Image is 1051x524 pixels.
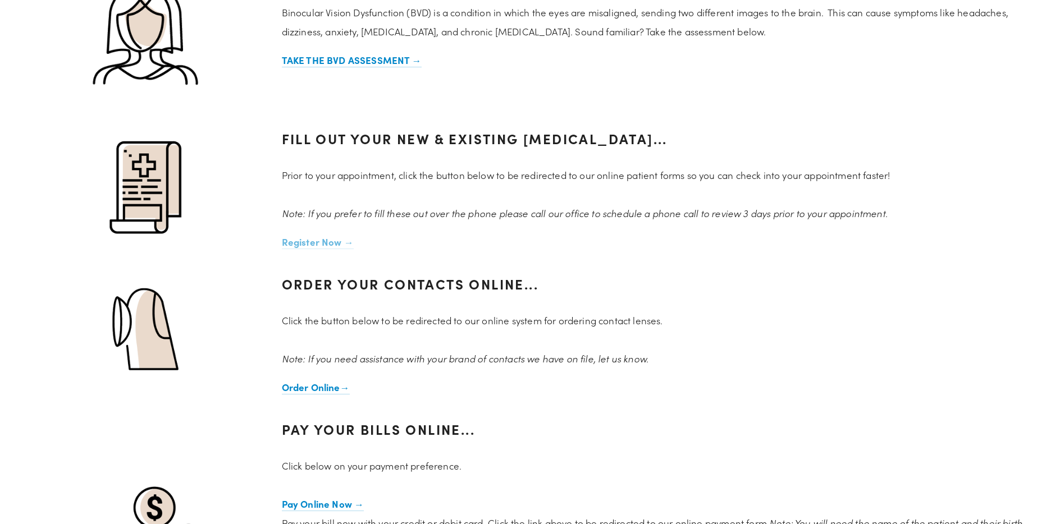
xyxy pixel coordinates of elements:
em: Note: If you prefer to fill these out over the phone please call our office to schedule a phone c... [282,207,888,219]
strong: Pay your bills online... [282,420,476,438]
strong: Pay Online Now → [282,497,364,510]
a: TAKE THE BVD ASSESSMENT → [282,54,422,67]
p: Click the button below to be redirected to our online system for ordering contact lenses. [282,311,1023,368]
a: Register Now → [282,236,354,249]
strong: TAKE THE BVD ASSESSMENT → [282,53,422,66]
p: Prior to your appointment, click the button below to be redirected to our online patient forms so... [282,166,1023,223]
p: Binocular Vision Dysfunction (BVD) is a condition in which the eyes are misaligned, sending two d... [282,3,1023,41]
a: Pay Online Now → [282,498,364,511]
strong: Register Now → [282,235,354,248]
strong: Order Online [282,380,340,393]
em: Note: If you need assistance with your brand of contacts we have on file, let us know. [282,352,649,365]
strong: Fill out your new & existing [MEDICAL_DATA]... [282,129,668,148]
a: Order Online→ [282,381,350,394]
strong: Order your contacts online... [282,274,539,293]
